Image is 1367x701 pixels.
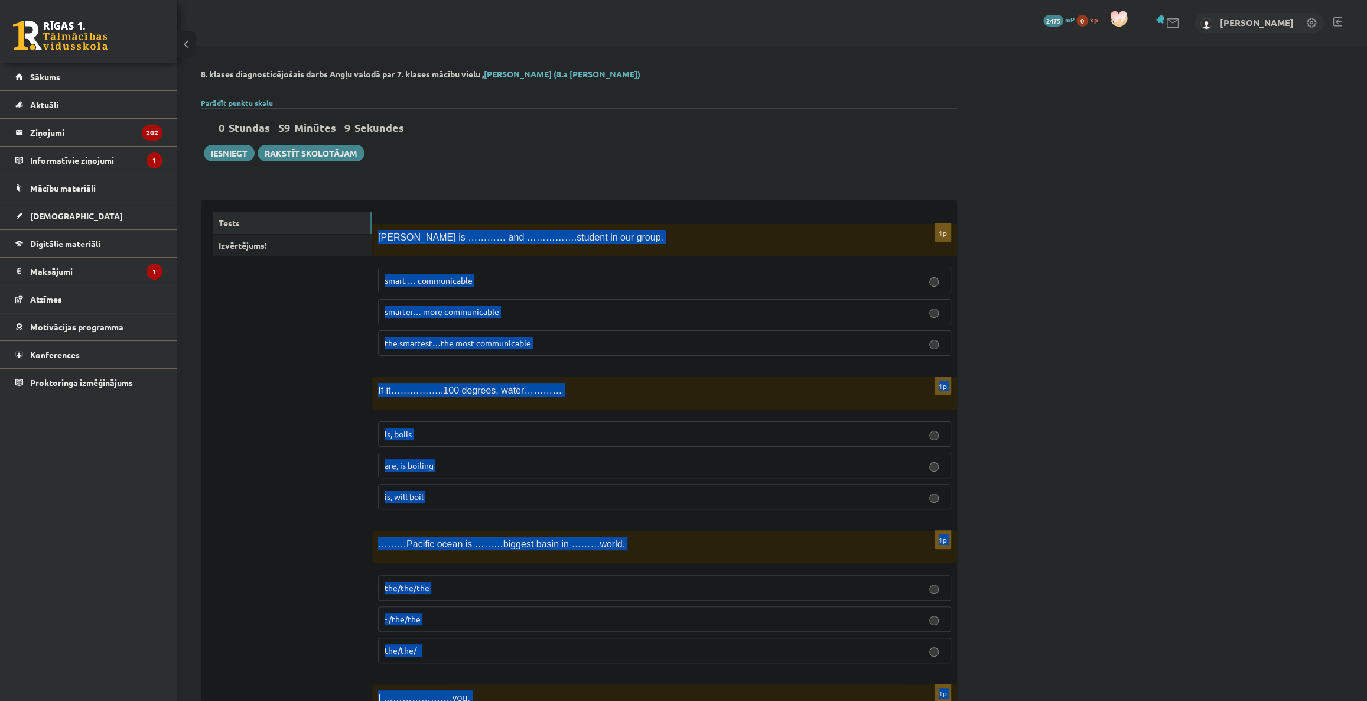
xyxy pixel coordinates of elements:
[1076,15,1088,27] span: 0
[15,258,162,285] a: Maksājumi1
[344,121,350,134] span: 9
[935,223,951,242] p: 1p
[378,385,562,395] span: If it……………..100 degrees, water…………
[294,121,336,134] span: Minūtes
[1043,15,1075,24] a: 2475 mP
[30,322,123,332] span: Motivācijas programma
[378,232,663,242] span: [PERSON_NAME] is ………… and …………….student in our group.
[30,210,123,221] span: [DEMOGRAPHIC_DATA]
[929,340,939,349] input: the smartest…the most communicable
[15,313,162,340] a: Motivācijas programma
[15,341,162,368] a: Konferences
[354,121,404,134] span: Sekundes
[258,145,364,161] a: Rakstīt skolotājam
[378,539,625,549] span: ………Pacific ocean is ………biggest basin in ………world.
[201,98,273,108] a: Parādīt punktu skalu
[929,616,939,625] input: - /the/the
[385,645,421,655] span: the/the/ -
[929,277,939,287] input: smart … communicable
[385,275,473,285] span: smart … communicable
[213,212,372,234] a: Tests
[15,91,162,118] a: Aktuāli
[201,69,957,79] h2: 8. klases diagnosticējošais darbs Angļu valodā par 7. klases mācību vielu ,
[15,230,162,257] a: Digitālie materiāli
[15,174,162,202] a: Mācību materiāli
[30,183,96,193] span: Mācību materiāli
[30,72,60,82] span: Sākums
[219,121,224,134] span: 0
[929,309,939,318] input: smarter… more communicable
[1200,18,1212,30] img: Viktors Strautiņš
[147,264,162,280] i: 1
[385,582,429,593] span: the/the/the
[15,63,162,90] a: Sākums
[15,147,162,174] a: Informatīvie ziņojumi1
[142,125,162,141] i: 202
[385,306,499,317] span: smarter… more communicable
[30,147,162,174] legend: Informatīvie ziņojumi
[929,585,939,594] input: the/the/the
[15,369,162,396] a: Proktoringa izmēģinājums
[30,238,100,249] span: Digitālie materiāli
[30,349,80,360] span: Konferences
[229,121,270,134] span: Stundas
[1076,15,1104,24] a: 0 xp
[30,99,58,110] span: Aktuāli
[13,21,108,50] a: Rīgas 1. Tālmācības vidusskola
[15,202,162,229] a: [DEMOGRAPHIC_DATA]
[15,285,162,313] a: Atzīmes
[385,429,412,439] span: is, boils
[935,530,951,549] p: 1p
[15,119,162,146] a: Ziņojumi202
[1065,15,1075,24] span: mP
[1090,15,1098,24] span: xp
[278,121,290,134] span: 59
[213,235,372,257] a: Izvērtējums!
[484,69,640,79] a: [PERSON_NAME] (8.a [PERSON_NAME])
[385,460,434,470] span: are, is boiling
[385,491,424,502] span: is, will boil
[30,258,162,285] legend: Maksājumi
[929,462,939,472] input: are, is boiling
[1043,15,1063,27] span: 2475
[935,377,951,395] p: 1p
[929,431,939,440] input: is, boils
[929,647,939,657] input: the/the/ -
[1220,17,1294,28] a: [PERSON_NAME]
[929,494,939,503] input: is, will boil
[385,614,421,624] span: - /the/the
[204,145,255,161] button: Iesniegt
[147,152,162,168] i: 1
[30,119,162,146] legend: Ziņojumi
[30,294,62,304] span: Atzīmes
[30,377,133,388] span: Proktoringa izmēģinājums
[385,337,531,348] span: the smartest…the most communicable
